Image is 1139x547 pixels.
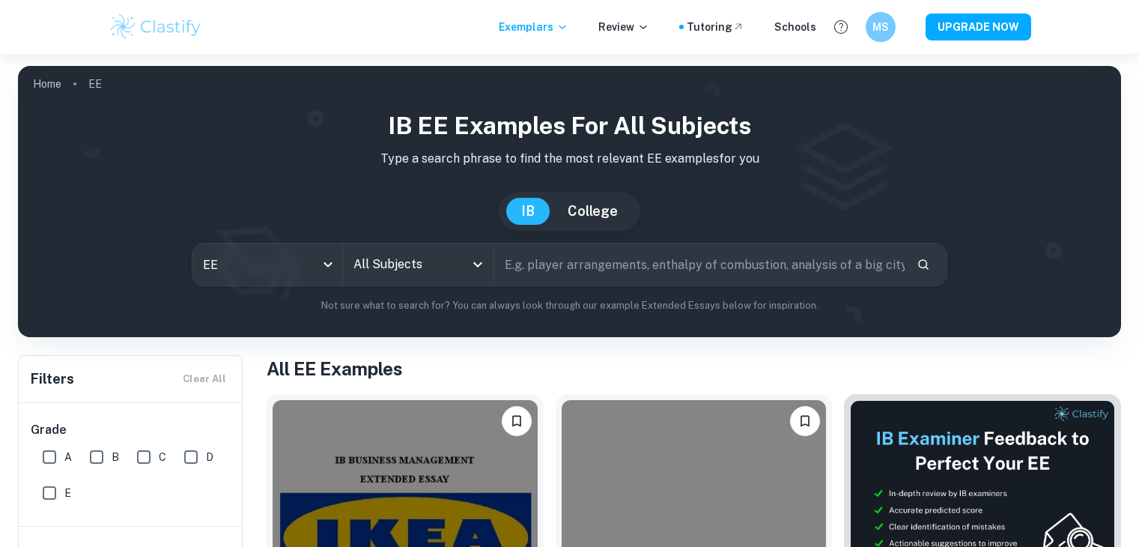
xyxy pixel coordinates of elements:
a: Home [33,73,61,94]
p: Not sure what to search for? You can always look through our example Extended Essays below for in... [30,298,1109,313]
h6: MS [872,19,889,35]
span: E [64,485,71,501]
input: E.g. player arrangements, enthalpy of combustion, analysis of a big city... [494,244,905,285]
span: B [112,449,119,465]
h6: Filters [31,369,74,390]
h1: All EE Examples [267,355,1121,382]
p: Review [598,19,649,35]
img: profile cover [18,66,1121,337]
button: Bookmark [502,406,532,436]
button: Search [911,252,936,277]
span: A [64,449,72,465]
h6: Grade [31,421,231,439]
button: UPGRADE NOW [926,13,1031,40]
div: EE [192,244,342,285]
span: D [206,449,213,465]
p: EE [88,76,102,92]
span: C [159,449,166,465]
img: Clastify logo [109,12,204,42]
p: Type a search phrase to find the most relevant EE examples for you [30,150,1109,168]
button: IB [506,198,550,225]
button: Open [467,254,488,275]
button: College [553,198,633,225]
button: Help and Feedback [828,14,854,40]
a: Schools [774,19,816,35]
button: Bookmark [790,406,820,436]
p: Exemplars [499,19,568,35]
a: Tutoring [687,19,744,35]
button: MS [866,12,896,42]
h1: IB EE examples for all subjects [30,108,1109,144]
